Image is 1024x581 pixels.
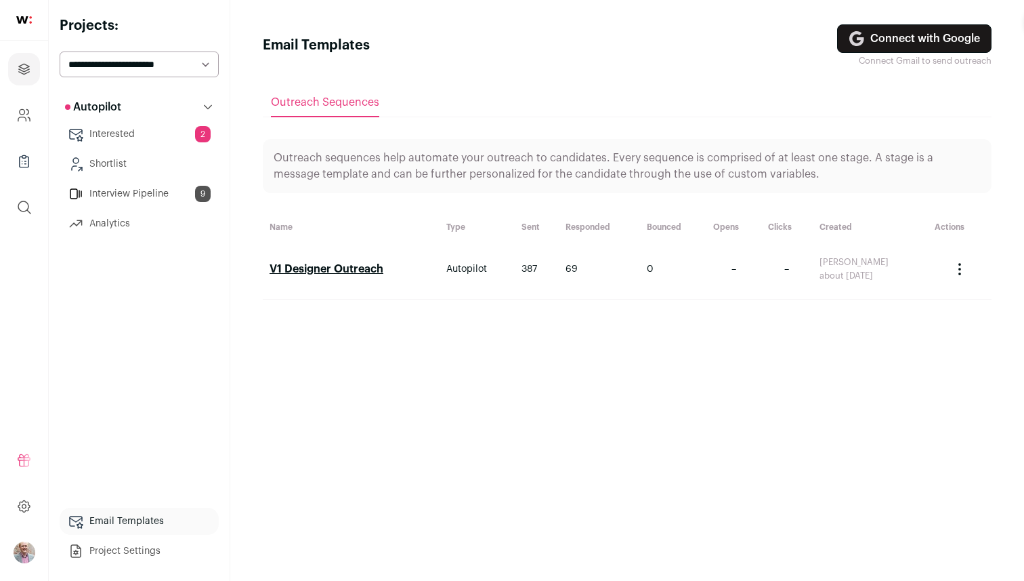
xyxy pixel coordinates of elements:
h1: Email Templates [263,36,370,55]
div: – [768,262,806,276]
th: Created [813,215,927,239]
div: Outreach sequences help automate your outreach to candidates. Every sequence is comprised of at l... [263,139,991,193]
td: 387 [515,239,559,300]
div: Connect Gmail to send outreach [837,56,991,66]
a: Company and ATS Settings [8,99,40,132]
th: Sent [515,215,559,239]
span: 2 [195,126,211,142]
a: Projects [8,53,40,85]
th: Type [440,215,515,239]
a: V1 Designer Outreach [270,264,383,275]
span: Outreach Sequences [271,97,379,108]
th: Opens [706,215,761,239]
td: 0 [640,239,707,300]
a: Interested2 [60,121,219,148]
button: Autopilot [60,94,219,121]
td: Autopilot [440,239,515,300]
button: Actions [943,253,976,285]
th: Responded [559,215,639,239]
img: 190284-medium_jpg [14,542,35,563]
td: 69 [559,239,639,300]
a: Company Lists [8,145,40,178]
th: Actions [928,215,991,239]
a: Email Templates [60,508,219,535]
div: [PERSON_NAME] [819,257,920,268]
a: Interview Pipeline9 [60,180,219,207]
th: Clicks [761,215,813,239]
a: Project Settings [60,538,219,565]
h2: Projects: [60,16,219,35]
span: 9 [195,186,211,202]
p: Autopilot [65,99,121,115]
a: Connect with Google [837,24,991,53]
th: Bounced [640,215,707,239]
img: wellfound-shorthand-0d5821cbd27db2630d0214b213865d53afaa358527fdda9d0ea32b1df1b89c2c.svg [16,16,32,24]
button: Open dropdown [14,542,35,563]
th: Name [263,215,440,239]
a: Analytics [60,210,219,237]
div: – [713,262,754,276]
a: Shortlist [60,151,219,178]
div: about [DATE] [819,271,920,281]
